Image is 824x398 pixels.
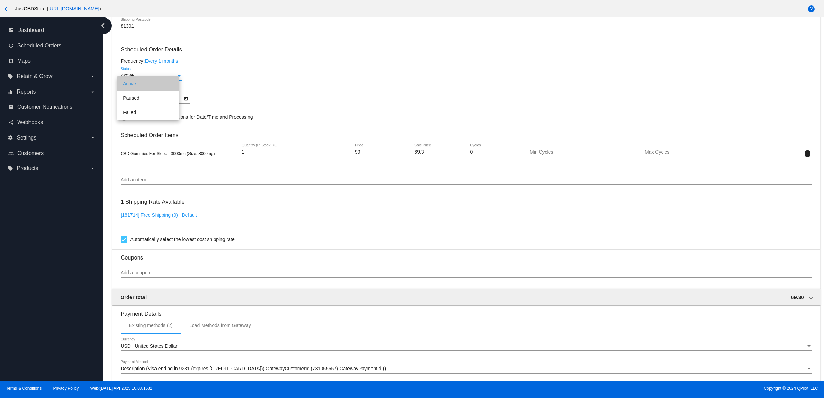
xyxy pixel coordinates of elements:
[90,89,95,95] i: arrow_drop_down
[8,148,95,159] a: people_outline Customers
[90,74,95,79] i: arrow_drop_down
[17,58,31,64] span: Maps
[121,58,812,64] div: Frequency:
[414,149,460,155] input: Sale Price
[16,73,52,80] span: Retain & Grow
[355,149,405,155] input: Price
[8,40,95,51] a: update Scheduled Orders
[129,323,173,328] div: Existing methods (2)
[791,294,804,300] span: 69.30
[53,386,79,391] a: Privacy Policy
[470,149,520,155] input: Cycles
[121,270,812,276] input: Add a coupon
[8,43,14,48] i: update
[17,150,44,156] span: Customers
[130,235,234,243] span: Automatically select the lowest cost shipping rate
[8,101,95,112] a: email Customer Notifications
[418,386,818,391] span: Copyright © 2024 QPilot, LLC
[121,212,197,218] a: [181714] Free Shipping (0) | Default
[17,43,61,49] span: Scheduled Orders
[16,165,38,171] span: Products
[90,135,95,141] i: arrow_drop_down
[16,89,36,95] span: Reports
[530,149,592,155] input: Min Cycles
[121,24,182,29] input: Shipping Postcode
[48,6,99,11] a: [URL][DOMAIN_NAME]
[121,127,812,138] h3: Scheduled Order Items
[803,149,812,158] mat-icon: delete
[8,150,14,156] i: people_outline
[3,5,11,13] mat-icon: arrow_back
[121,305,812,317] h3: Payment Details
[8,74,13,79] i: local_offer
[121,249,812,261] h3: Coupons
[15,6,101,11] span: JustCBDStore ( )
[112,289,820,305] mat-expansion-panel-header: Order total 69.30
[182,95,190,102] button: Open calendar
[98,20,108,31] i: chevron_left
[121,73,182,79] mat-select: Status
[8,120,14,125] i: share
[8,104,14,110] i: email
[121,366,386,371] span: Description (Visa ending in 9231 (expires [CREDIT_CARD_DATA])) GatewayCustomerId (781055657) Gate...
[8,166,13,171] i: local_offer
[8,25,95,36] a: dashboard Dashboard
[120,294,147,300] span: Order total
[17,27,44,33] span: Dashboard
[145,58,178,64] a: Every 1 months
[136,113,253,120] span: Show Advanced Options for Date/Time and Processing
[90,386,152,391] a: Web:[DATE] API:2025.10.08.1632
[8,135,13,141] i: settings
[8,117,95,128] a: share Webhooks
[121,46,812,53] h3: Scheduled Order Details
[17,104,72,110] span: Customer Notifications
[242,149,304,155] input: Quantity (In Stock: 76)
[6,386,42,391] a: Terms & Conditions
[8,56,95,67] a: map Maps
[8,27,14,33] i: dashboard
[8,58,14,64] i: map
[17,119,43,125] span: Webhooks
[121,343,812,349] mat-select: Currency
[645,149,707,155] input: Max Cycles
[121,194,184,209] h3: 1 Shipping Rate Available
[121,343,177,349] span: USD | United States Dollar
[121,96,182,101] input: Next Occurrence Date
[121,73,134,78] span: Active
[90,166,95,171] i: arrow_drop_down
[8,89,13,95] i: equalizer
[807,5,815,13] mat-icon: help
[16,135,36,141] span: Settings
[121,366,812,372] mat-select: Payment Method
[189,323,251,328] div: Load Methods from Gateway
[121,151,215,156] span: CBD Gummies For Sleep - 3000mg (Size: 3000mg)
[121,177,812,183] input: Add an item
